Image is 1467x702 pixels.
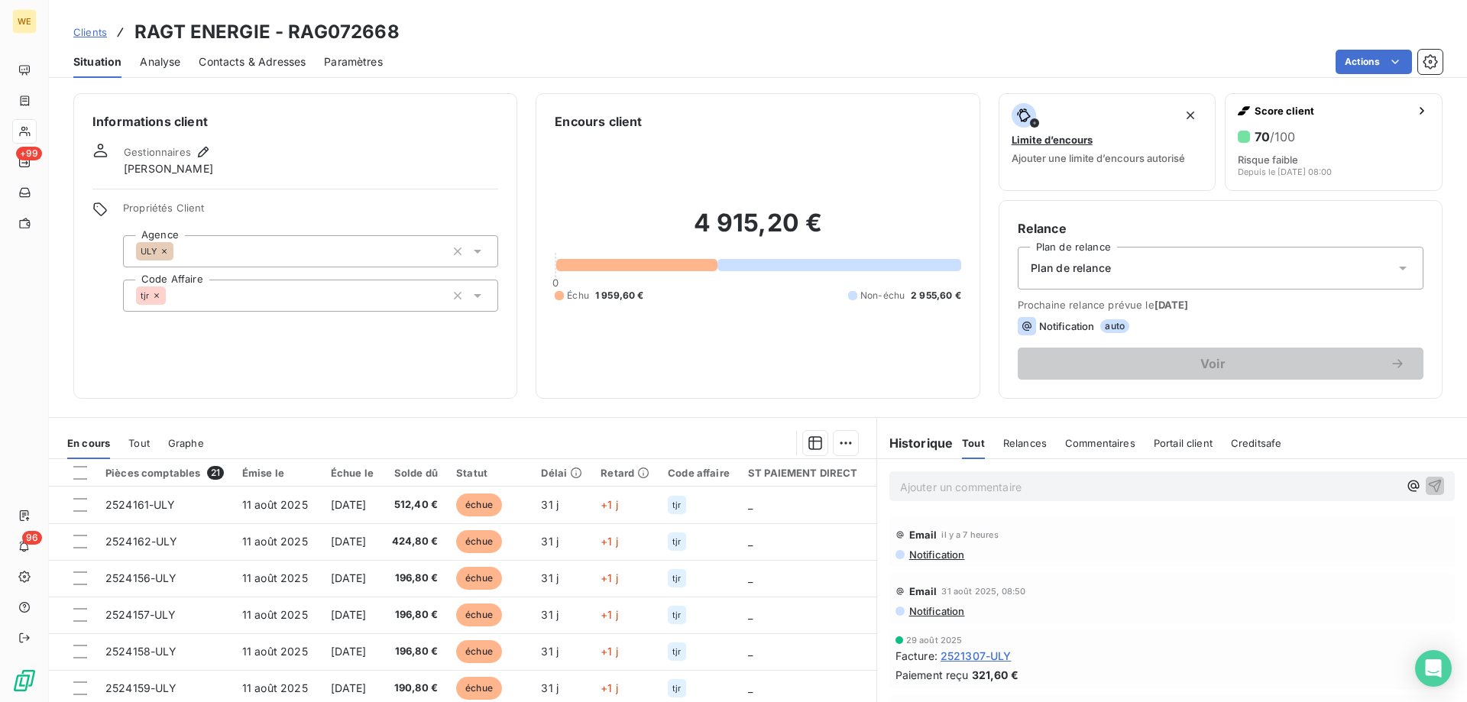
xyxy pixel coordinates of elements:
span: tjr [141,291,149,300]
div: Statut [456,467,523,479]
span: _ [748,608,753,621]
span: Échu [567,289,589,302]
span: Tout [128,437,150,449]
span: 2521307-ULY [941,648,1012,664]
span: échue [456,567,502,590]
span: Situation [73,54,121,70]
button: Limite d’encoursAjouter une limite d’encours autorisé [999,93,1216,191]
span: 31 j [541,535,559,548]
span: échue [456,677,502,700]
span: il y a 7 heures [941,530,998,539]
span: +1 j [601,608,618,621]
span: échue [456,493,502,516]
span: 11 août 2025 [242,681,308,694]
span: 96 [22,531,42,545]
button: Score client70/100Risque faibleDepuis le [DATE] 08:00 [1225,93,1443,191]
span: 11 août 2025 [242,608,308,621]
div: WE [12,9,37,34]
span: Relances [1003,437,1047,449]
div: Émise le [242,467,313,479]
span: 11 août 2025 [242,535,308,548]
span: [DATE] [331,645,367,658]
span: Email [909,529,938,541]
span: Commentaires [1065,437,1135,449]
span: 2524156-ULY [105,571,177,584]
span: [PERSON_NAME] [124,161,213,176]
span: 31 j [541,681,559,694]
span: 31 j [541,498,559,511]
span: Depuis le [DATE] 08:00 [1238,167,1332,176]
span: 0 [552,277,559,289]
span: 1 959,60 € [595,289,644,302]
span: Ajouter une limite d’encours autorisé [1012,152,1185,164]
span: Clients [73,26,107,38]
span: 11 août 2025 [242,571,308,584]
h6: Encours client [555,112,642,131]
span: Notification [908,548,965,561]
span: tjr [672,610,681,620]
span: tjr [672,574,681,583]
span: Risque faible [1238,154,1298,166]
span: 196,80 € [392,607,438,623]
img: Logo LeanPay [12,668,37,693]
span: tjr [672,500,681,510]
span: 2524158-ULY [105,645,177,658]
span: Analyse [140,54,180,70]
span: Paramètres [324,54,383,70]
span: Email [909,585,938,597]
span: 190,80 € [392,681,438,696]
div: Recouvrement Déclaré [876,467,992,479]
span: [DATE] [1154,299,1189,311]
input: Ajouter une valeur [173,244,186,258]
span: Notification [908,605,965,617]
button: Voir [1018,348,1423,380]
span: 196,80 € [392,571,438,586]
span: +1 j [601,535,618,548]
span: _ [748,535,753,548]
span: Gestionnaires [124,146,191,158]
span: 31 j [541,571,559,584]
div: Solde dû [392,467,438,479]
span: échue [456,530,502,553]
span: [DATE] [331,571,367,584]
span: 11 août 2025 [242,498,308,511]
span: 31 j [541,645,559,658]
span: tjr [672,684,681,693]
h6: Relance [1018,219,1423,238]
span: [DATE] [331,498,367,511]
div: Échue le [331,467,374,479]
div: Délai [541,467,582,479]
span: Score client [1255,105,1410,117]
span: Non-échu [860,289,905,302]
span: échue [456,640,502,663]
span: tjr [672,647,681,656]
span: Contacts & Adresses [199,54,306,70]
span: [DATE] [331,608,367,621]
div: Pièces comptables [105,466,224,480]
div: Code affaire [668,467,730,479]
a: Clients [73,24,107,40]
div: Open Intercom Messenger [1415,650,1452,687]
span: 2524162-ULY [105,535,178,548]
span: 424,80 € [392,534,438,549]
span: Plan de relance [1031,260,1111,276]
span: 2524157-ULY [105,608,176,621]
span: _ [748,681,753,694]
span: échue [456,603,502,626]
span: 2 955,60 € [911,289,961,302]
span: Paiement reçu [895,667,969,683]
h6: Historique [877,434,954,452]
h3: RAGT ENERGIE - RAG072668 [134,18,400,46]
span: auto [1100,319,1129,333]
span: 196,80 € [392,644,438,659]
span: Facture : [895,648,938,664]
span: 31 août 2025, 08:50 [941,587,1025,596]
span: ULY [141,247,157,256]
span: +1 j [601,645,618,658]
h2: 4 915,20 € [555,208,960,254]
span: 11 août 2025 [242,645,308,658]
span: 31 j [541,608,559,621]
input: Ajouter une valeur [166,289,178,302]
span: 2524161-ULY [105,498,176,511]
span: 2524159-ULY [105,681,177,694]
